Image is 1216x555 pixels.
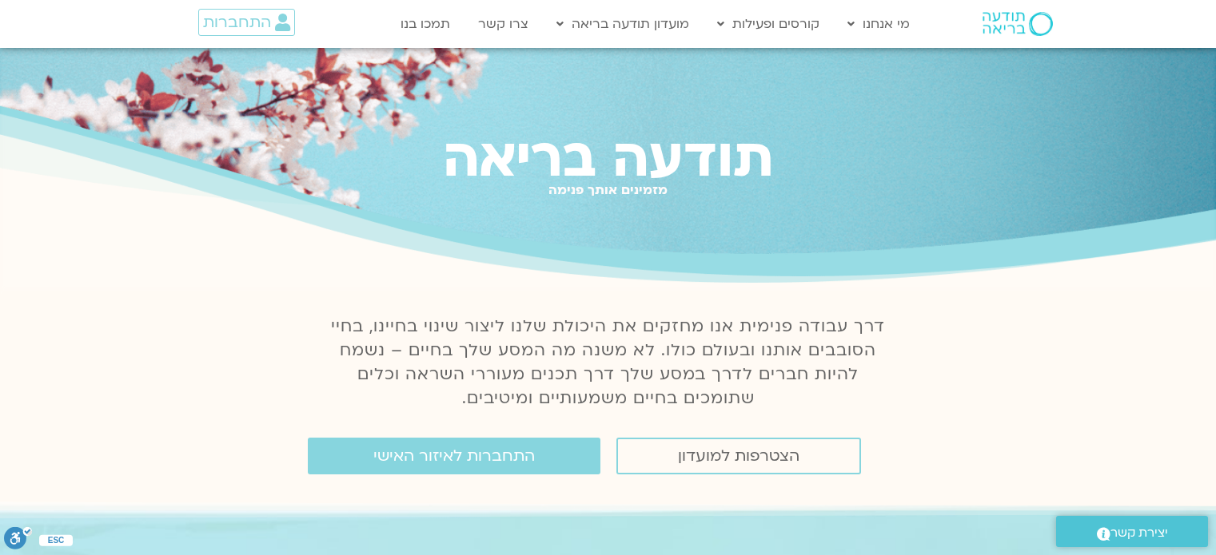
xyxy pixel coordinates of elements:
span: התחברות [203,14,271,31]
span: התחברות לאיזור האישי [373,447,535,465]
a: הצטרפות למועדון [616,438,861,474]
span: הצטרפות למועדון [678,447,799,465]
a: מועדון תודעה בריאה [548,9,697,39]
a: התחברות [198,9,295,36]
a: התחברות לאיזור האישי [308,438,600,474]
img: תודעה בריאה [983,12,1053,36]
a: תמכו בנו [393,9,458,39]
span: יצירת קשר [1110,522,1168,544]
a: צרו קשר [470,9,536,39]
a: מי אנחנו [839,9,918,39]
p: דרך עבודה פנימית אנו מחזקים את היכולת שלנו ליצור שינוי בחיינו, בחיי הסובבים אותנו ובעולם כולו. לא... [322,315,895,410]
a: קורסים ופעילות [709,9,827,39]
a: יצירת קשר [1056,516,1208,547]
